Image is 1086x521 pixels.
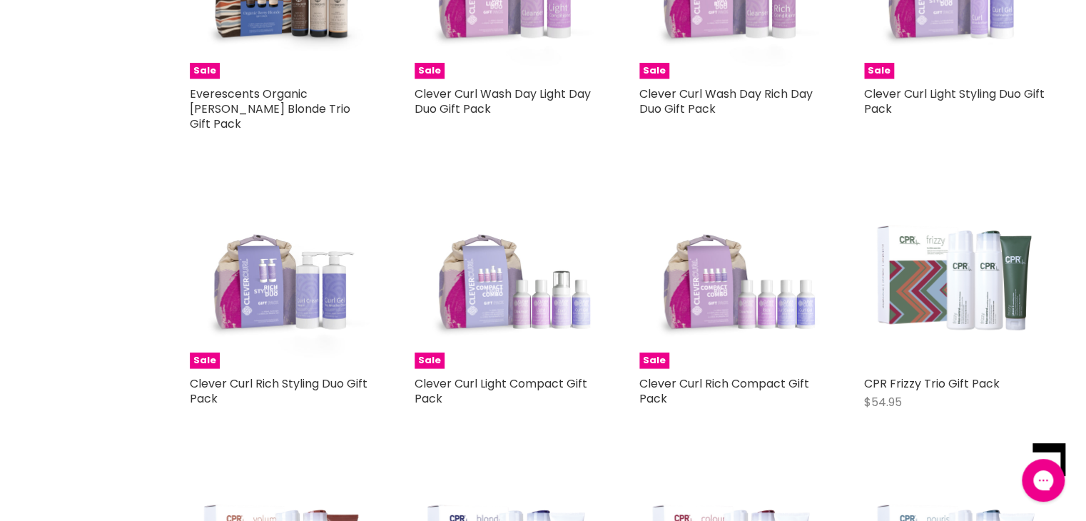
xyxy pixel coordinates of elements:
[639,187,821,369] a: Clever Curl Rich Compact Gift PackSale
[864,86,1045,117] a: Clever Curl Light Styling Duo Gift Pack
[864,187,1046,369] img: CPR Frizzy Trio Gift Pack
[415,187,597,369] a: Clever Curl Light Compact Gift PackSale
[415,375,587,407] a: Clever Curl Light Compact Gift Pack
[190,63,220,79] span: Sale
[864,394,902,410] span: $54.95
[190,86,350,132] a: Everescents Organic [PERSON_NAME] Blonde Trio Gift Pack
[639,353,669,369] span: Sale
[415,353,445,369] span: Sale
[190,187,372,369] img: Clever Curl Rich Styling Duo Gift Pack
[639,86,813,117] a: Clever Curl Wash Day Rich Day Duo Gift Pack
[639,187,821,369] img: Clever Curl Rich Compact Gift Pack
[639,375,809,407] a: Clever Curl Rich Compact Gift Pack
[415,86,591,117] a: Clever Curl Wash Day Light Day Duo Gift Pack
[639,63,669,79] span: Sale
[190,187,372,369] a: Clever Curl Rich Styling Duo Gift PackSale
[415,187,597,369] img: Clever Curl Light Compact Gift Pack
[190,375,367,407] a: Clever Curl Rich Styling Duo Gift Pack
[864,63,894,79] span: Sale
[415,63,445,79] span: Sale
[864,375,1000,392] a: CPR Frizzy Trio Gift Pack
[1015,454,1072,507] iframe: Gorgias live chat messenger
[190,353,220,369] span: Sale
